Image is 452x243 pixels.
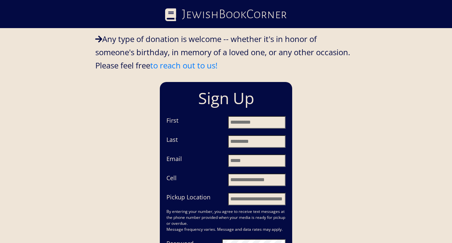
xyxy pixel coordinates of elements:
label: First [166,116,178,126]
label: Pickup Location [166,193,210,203]
section: By entering your number, you agree to receive text messages at the phone number provided when you... [163,209,289,236]
label: Last [166,135,178,145]
a: to reach out to us! [150,60,217,71]
a: JewishBookCorner [165,4,287,24]
h1: Sign Up [163,85,289,111]
label: Cell [166,174,177,183]
p: Any type of donation is welcome -- whether it's in honor of someone's birthday, in memory of a lo... [95,32,357,72]
label: Email [166,154,182,164]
